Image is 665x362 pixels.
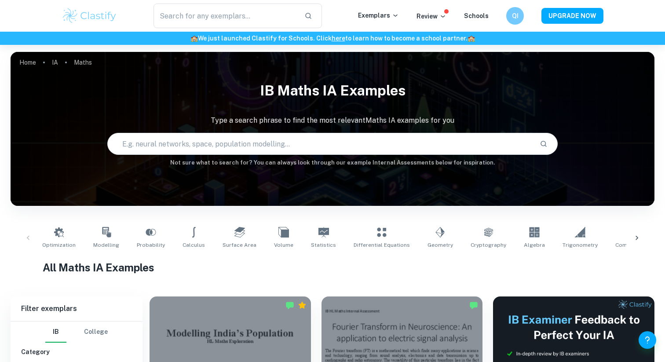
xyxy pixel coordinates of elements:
span: Volume [274,241,293,249]
h6: Not sure what to search for? You can always look through our example Internal Assessments below f... [11,158,654,167]
span: Probability [137,241,165,249]
h6: QI [510,11,520,21]
span: Differential Equations [354,241,410,249]
button: Help and Feedback [639,331,656,349]
span: Geometry [427,241,453,249]
h1: All Maths IA Examples [43,260,622,275]
h6: Filter exemplars [11,296,142,321]
a: IA [52,56,58,69]
span: Algebra [524,241,545,249]
span: Cryptography [471,241,506,249]
p: Review [417,11,446,21]
img: Marked [285,301,294,310]
img: Clastify logo [62,7,117,25]
div: Premium [298,301,307,310]
button: IB [45,322,66,343]
span: Statistics [311,241,336,249]
a: here [332,35,345,42]
a: Schools [464,12,489,19]
p: Type a search phrase to find the most relevant Maths IA examples for you [11,115,654,126]
span: Trigonometry [563,241,598,249]
div: Filter type choice [45,322,108,343]
p: Exemplars [358,11,399,20]
h6: We just launched Clastify for Schools. Click to learn how to become a school partner. [2,33,663,43]
a: Home [19,56,36,69]
span: Optimization [42,241,76,249]
img: Marked [469,301,478,310]
p: Maths [74,58,92,67]
input: Search for any exemplars... [153,4,297,28]
span: 🏫 [190,35,198,42]
button: Search [536,136,551,151]
button: UPGRADE NOW [541,8,603,24]
span: Calculus [183,241,205,249]
h1: IB Maths IA examples [11,77,654,105]
span: Modelling [93,241,119,249]
button: QI [506,7,524,25]
span: 🏫 [468,35,475,42]
button: College [84,322,108,343]
span: Complex Numbers [615,241,664,249]
input: E.g. neural networks, space, population modelling... [108,132,533,156]
span: Surface Area [223,241,256,249]
h6: Category [21,347,132,357]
